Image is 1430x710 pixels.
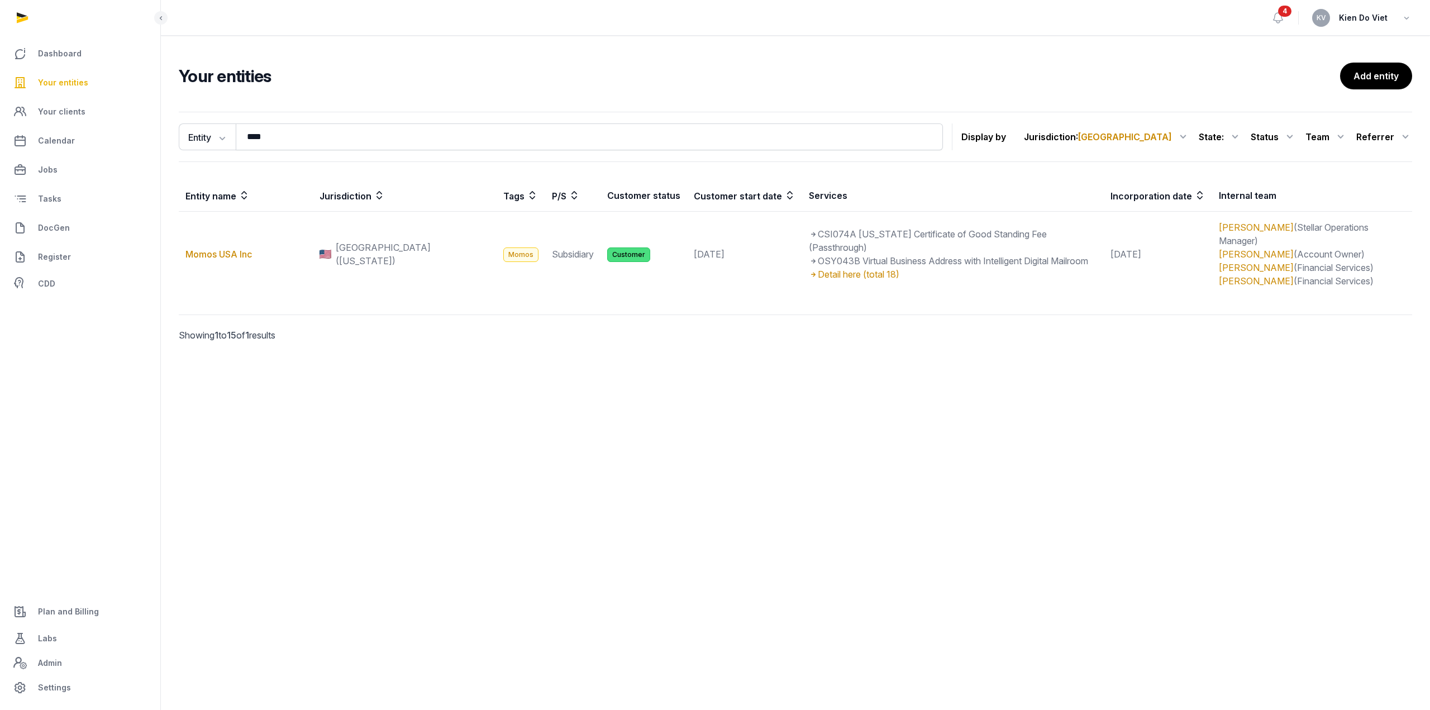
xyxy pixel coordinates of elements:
span: Admin [38,656,62,670]
th: Jurisdiction [313,180,497,212]
div: Team [1305,128,1347,146]
th: Services [802,180,1104,212]
a: [PERSON_NAME] [1219,222,1294,233]
span: Register [38,250,71,264]
a: Admin [9,652,151,674]
span: Kien Do Viet [1339,11,1388,25]
a: Dashboard [9,40,151,67]
td: Subsidiary [545,212,600,297]
span: DocGen [38,221,70,235]
span: 1 [245,330,249,341]
a: [PERSON_NAME] [1219,262,1294,273]
div: (Financial Services) [1219,274,1405,288]
th: Customer status [600,180,687,212]
span: CSI074A [US_STATE] Certificate of Good Standing Fee (Passthrough) [809,228,1047,253]
th: Incorporation date [1104,180,1212,212]
span: Momos [503,247,538,262]
a: [PERSON_NAME] [1219,249,1294,260]
div: (Financial Services) [1219,261,1405,274]
span: [GEOGRAPHIC_DATA] ([US_STATE]) [336,241,490,268]
a: Plan and Billing [9,598,151,625]
span: OSY043B Virtual Business Address with Intelligent Digital Mailroom [809,255,1088,266]
a: Calendar [9,127,151,154]
span: KV [1317,15,1326,21]
th: Tags [497,180,545,212]
th: Internal team [1212,180,1412,212]
div: (Stellar Operations Manager) [1219,221,1405,247]
span: Dashboard [38,47,82,60]
span: 4 [1278,6,1291,17]
a: [PERSON_NAME] [1219,275,1294,287]
a: Your clients [9,98,151,125]
span: CDD [38,277,55,290]
button: KV [1312,9,1330,27]
button: Entity [179,123,236,150]
span: Tasks [38,192,61,206]
a: CDD [9,273,151,295]
span: 15 [227,330,236,341]
div: Referrer [1356,128,1412,146]
td: [DATE] [687,212,802,297]
span: Labs [38,632,57,645]
span: Customer [607,247,650,262]
th: Customer start date [687,180,802,212]
span: Your entities [38,76,88,89]
a: Jobs [9,156,151,183]
th: Entity name [179,180,313,212]
a: Settings [9,674,151,701]
span: : [1076,130,1172,144]
span: Calendar [38,134,75,147]
a: DocGen [9,215,151,241]
div: Status [1251,128,1296,146]
div: (Account Owner) [1219,247,1405,261]
span: : [1222,130,1224,144]
a: Momos USA Inc [185,249,252,260]
td: [DATE] [1104,212,1212,297]
a: Add entity [1340,63,1412,89]
span: 1 [214,330,218,341]
div: Detail here (total 18) [809,268,1098,281]
span: [GEOGRAPHIC_DATA] [1078,131,1172,142]
span: Plan and Billing [38,605,99,618]
div: Jurisdiction [1024,128,1190,146]
a: Tasks [9,185,151,212]
h2: Your entities [179,66,1340,86]
p: Showing to of results [179,315,474,355]
a: Labs [9,625,151,652]
div: State [1199,128,1242,146]
span: Jobs [38,163,58,177]
span: Settings [38,681,71,694]
a: Register [9,244,151,270]
a: Your entities [9,69,151,96]
th: P/S [545,180,600,212]
span: Your clients [38,105,85,118]
p: Display by [961,128,1006,146]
